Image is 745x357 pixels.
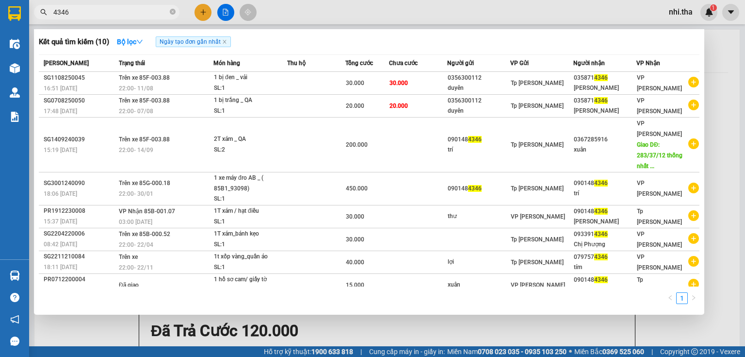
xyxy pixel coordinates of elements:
span: message [10,337,19,346]
span: 18:11 [DATE] [44,264,77,271]
span: Tp [PERSON_NAME] [637,276,682,294]
div: 1t xốp vàng_quần áo [214,252,287,262]
span: 4346 [594,74,608,81]
span: 4346 [594,276,608,283]
div: 0356300112 [448,96,510,106]
div: xuân [448,280,510,290]
span: 22:00 - 22/11 [119,264,153,271]
div: SG2204220006 [44,229,116,239]
span: Trên xe [119,254,138,260]
span: Tp [PERSON_NAME] [511,236,564,243]
span: VP [PERSON_NAME] [637,74,682,92]
img: warehouse-icon [10,63,20,73]
span: plus-circle [688,256,699,267]
div: SL: 1 [214,194,287,204]
span: Tp [PERSON_NAME] [511,259,564,266]
div: 1T xám / hạt điều [214,206,287,217]
span: 4346 [594,180,608,187]
span: VP Nhận [636,60,660,67]
span: 18:06 [DATE] [44,190,77,197]
span: 30.000 [346,80,364,86]
span: Tổng cước [345,60,373,67]
div: tím [574,262,636,272]
div: 035871 [574,96,636,106]
div: 1 bị trắng _ QA [214,95,287,106]
span: Trên xe 85F-003.88 [119,136,170,143]
div: Chị Phượng [574,239,636,250]
span: 4346 [594,231,608,238]
span: Trên xe 85F-003.88 [119,74,170,81]
span: Trên xe 85G-000.18 [119,180,170,187]
div: lợi [448,257,510,267]
span: VP Gửi [510,60,529,67]
div: 090148 [448,135,510,145]
span: VP [PERSON_NAME] [637,231,682,248]
span: VP Nhận 85B-001.07 [119,208,175,215]
span: plus-circle [688,100,699,110]
div: [PERSON_NAME] [574,83,636,93]
span: Đã giao [119,282,139,289]
div: [PERSON_NAME] [574,106,636,116]
span: [PERSON_NAME] [44,60,89,67]
span: Ngày tạo đơn gần nhất [156,36,231,47]
span: close [222,39,227,44]
div: [PERSON_NAME] [574,217,636,227]
span: 15.000 [346,282,364,289]
div: SL: 1 [214,239,287,250]
span: close-circle [170,8,176,17]
div: 1 bị đen _ vải [214,72,287,83]
div: 079757 [574,252,636,262]
span: Trên xe 85B-000.52 [119,231,170,238]
span: 30.000 [346,236,364,243]
span: Món hàng [213,60,240,67]
span: 30.000 [346,213,364,220]
div: 1T xám_bánh kẹo [214,229,287,239]
div: 0367285916 [574,135,636,145]
span: Giao DĐ: 283/37/12 thống nhất ... [637,141,682,170]
span: plus-circle [688,210,699,221]
span: close-circle [170,9,176,15]
div: 090148 [574,178,636,188]
span: right [691,295,696,301]
span: 450.000 [346,185,368,192]
div: SG2211210084 [44,252,116,262]
div: 2T xám _ QA [214,134,287,145]
div: 093391 [574,229,636,239]
div: SL: 1 [214,285,287,296]
span: Chưa cước [389,60,418,67]
span: plus-circle [688,279,699,289]
span: 4346 [468,136,482,143]
button: right [688,292,699,304]
span: VP [PERSON_NAME] [637,254,682,271]
span: plus-circle [688,77,699,87]
li: Previous Page [664,292,676,304]
span: notification [10,315,19,324]
span: VP [PERSON_NAME] [511,282,565,289]
img: warehouse-icon [10,87,20,98]
div: 1 hồ sơ cam/ giấy tờ [214,274,287,285]
div: 090148 [574,206,636,217]
span: Trên xe 85F-003.88 [119,97,170,104]
div: [PERSON_NAME] [574,285,636,295]
span: 30.000 [389,80,408,86]
div: SL: 1 [214,106,287,117]
span: 22:00 - 07/08 [119,108,153,115]
span: 15:19 [DATE] [44,147,77,153]
div: SG1409240039 [44,135,116,145]
span: 4346 [594,208,608,215]
div: SG3001240090 [44,178,116,188]
div: SG0708250050 [44,96,116,106]
span: Tp [PERSON_NAME] [511,80,564,86]
span: VP [PERSON_NAME] [511,213,565,220]
span: Trạng thái [119,60,145,67]
img: warehouse-icon [10,39,20,49]
span: search [40,9,47,16]
div: trí [448,145,510,155]
div: xuân [574,145,636,155]
span: VP [PERSON_NAME] [637,180,682,197]
span: 16:51 [DATE] [44,85,77,92]
span: plus-circle [688,138,699,149]
span: 22:00 - 22/04 [119,241,153,248]
span: 4346 [468,185,482,192]
span: Tp [PERSON_NAME] [511,185,564,192]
